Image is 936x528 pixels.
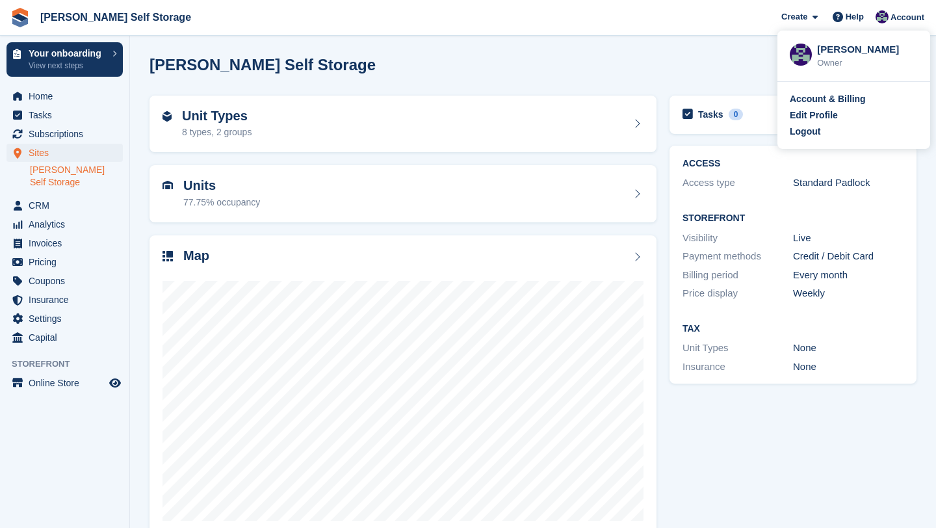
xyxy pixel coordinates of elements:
[790,92,918,106] a: Account & Billing
[10,8,30,27] img: stora-icon-8386f47178a22dfd0bd8f6a31ec36ba5ce8667c1dd55bd0f319d3a0aa187defe.svg
[682,176,793,191] div: Access type
[6,234,123,252] a: menu
[793,249,903,264] div: Credit / Debit Card
[183,196,260,209] div: 77.75% occupancy
[682,268,793,283] div: Billing period
[149,96,656,153] a: Unit Types 8 types, 2 groups
[682,341,793,356] div: Unit Types
[162,181,173,190] img: unit-icn-7be61d7bf1b0ce9d3e12c5938cc71ed9869f7b940bace4675aadf7bd6d80202e.svg
[149,56,376,73] h2: [PERSON_NAME] Self Storage
[29,328,107,347] span: Capital
[790,44,812,66] img: Matthew Jones
[846,10,864,23] span: Help
[682,286,793,301] div: Price display
[6,291,123,309] a: menu
[6,42,123,77] a: Your onboarding View next steps
[682,213,903,224] h2: Storefront
[682,249,793,264] div: Payment methods
[790,125,820,139] div: Logout
[682,360,793,375] div: Insurance
[29,125,107,143] span: Subscriptions
[162,251,173,261] img: map-icn-33ee37083ee616e46c38cad1a60f524a97daa1e2b2c8c0bc3eb3415660979fc1.svg
[6,87,123,105] a: menu
[729,109,744,120] div: 0
[6,253,123,271] a: menu
[793,286,903,301] div: Weekly
[790,109,838,122] div: Edit Profile
[876,10,889,23] img: Matthew Jones
[29,60,106,72] p: View next steps
[682,231,793,246] div: Visibility
[29,196,107,215] span: CRM
[29,291,107,309] span: Insurance
[29,310,107,328] span: Settings
[793,360,903,375] div: None
[29,87,107,105] span: Home
[35,7,196,28] a: [PERSON_NAME] Self Storage
[817,57,918,70] div: Owner
[12,358,129,371] span: Storefront
[682,324,903,334] h2: Tax
[6,215,123,233] a: menu
[107,375,123,391] a: Preview store
[29,253,107,271] span: Pricing
[29,49,106,58] p: Your onboarding
[182,125,252,139] div: 8 types, 2 groups
[29,272,107,290] span: Coupons
[6,374,123,392] a: menu
[698,109,723,120] h2: Tasks
[6,328,123,347] a: menu
[29,234,107,252] span: Invoices
[149,165,656,222] a: Units 77.75% occupancy
[30,164,123,189] a: [PERSON_NAME] Self Storage
[6,106,123,124] a: menu
[793,341,903,356] div: None
[790,125,918,139] a: Logout
[29,215,107,233] span: Analytics
[793,268,903,283] div: Every month
[682,159,903,169] h2: ACCESS
[6,272,123,290] a: menu
[6,196,123,215] a: menu
[817,42,918,54] div: [PERSON_NAME]
[162,111,172,122] img: unit-type-icn-2b2737a686de81e16bb02015468b77c625bbabd49415b5ef34ead5e3b44a266d.svg
[183,178,260,193] h2: Units
[182,109,252,124] h2: Unit Types
[890,11,924,24] span: Account
[29,374,107,392] span: Online Store
[183,248,209,263] h2: Map
[790,109,918,122] a: Edit Profile
[781,10,807,23] span: Create
[6,144,123,162] a: menu
[6,310,123,328] a: menu
[6,125,123,143] a: menu
[793,231,903,246] div: Live
[29,106,107,124] span: Tasks
[790,92,866,106] div: Account & Billing
[29,144,107,162] span: Sites
[793,176,903,191] div: Standard Padlock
